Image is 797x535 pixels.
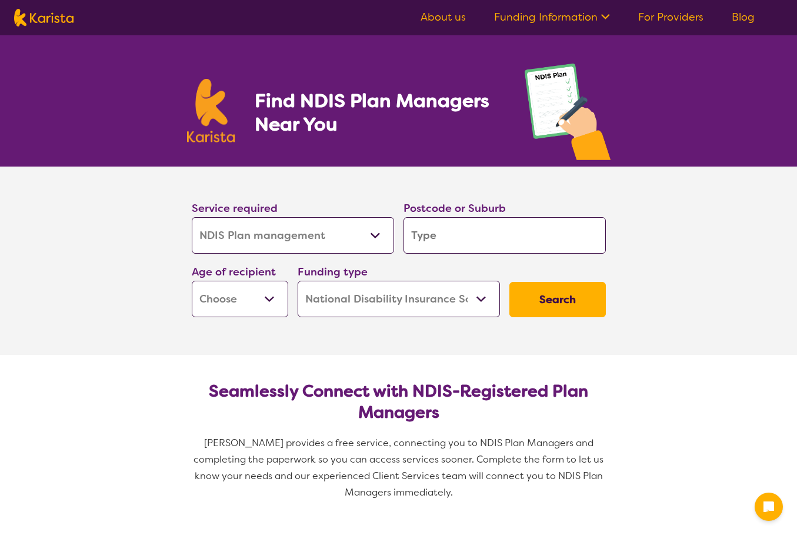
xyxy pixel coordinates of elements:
[494,10,610,24] a: Funding Information
[201,381,596,423] h2: Seamlessly Connect with NDIS-Registered Plan Managers
[192,201,278,215] label: Service required
[194,437,606,499] span: [PERSON_NAME] provides a free service, connecting you to NDIS Plan Managers and completing the pa...
[509,282,606,317] button: Search
[14,9,74,26] img: Karista logo
[255,89,501,136] h1: Find NDIS Plan Managers Near You
[421,10,466,24] a: About us
[525,64,611,167] img: plan-management
[298,265,368,279] label: Funding type
[638,10,703,24] a: For Providers
[403,201,506,215] label: Postcode or Suburb
[732,10,755,24] a: Blog
[403,217,606,254] input: Type
[187,79,235,142] img: Karista logo
[192,265,276,279] label: Age of recipient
